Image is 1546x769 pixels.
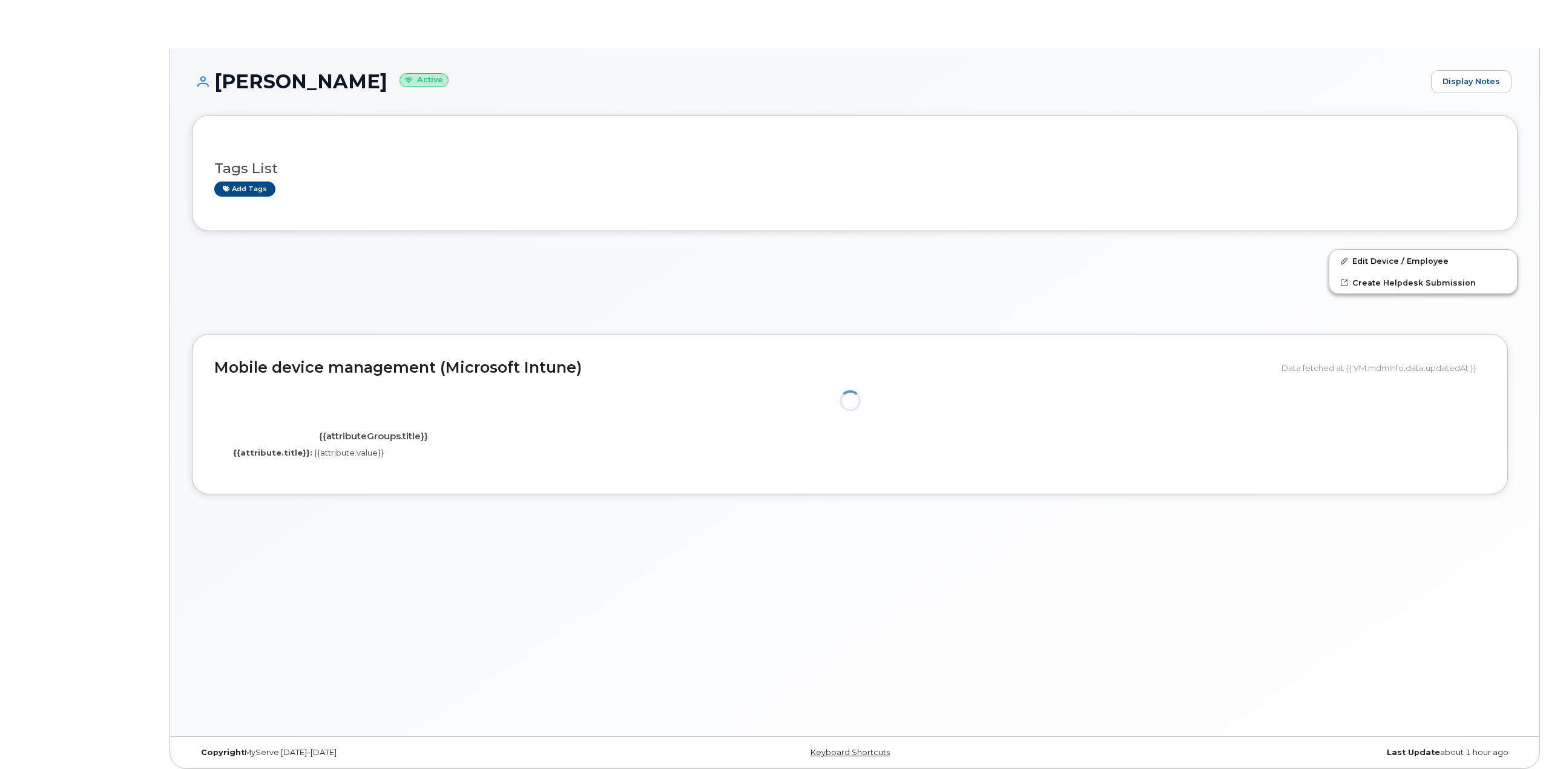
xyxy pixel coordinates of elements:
[233,447,312,459] label: {{attribute.title}}:
[1076,748,1518,758] div: about 1 hour ago
[201,748,245,757] strong: Copyright
[811,748,890,757] a: Keyboard Shortcuts
[314,448,384,457] span: {{attribute.value}}
[400,73,449,87] small: Active
[192,71,1425,92] h1: [PERSON_NAME]
[1431,70,1511,93] a: Display Notes
[214,182,275,197] a: Add tags
[1281,356,1485,379] div: Data fetched at {{ VM.mdmInfo.data.updatedAt }}
[223,431,523,442] h4: {{attributeGroups.title}}
[1329,250,1517,272] a: Edit Device / Employee
[214,359,1272,376] h2: Mobile device management (Microsoft Intune)
[192,748,634,758] div: MyServe [DATE]–[DATE]
[214,161,1495,176] h3: Tags List
[1387,748,1440,757] strong: Last Update
[1329,272,1517,293] a: Create Helpdesk Submission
